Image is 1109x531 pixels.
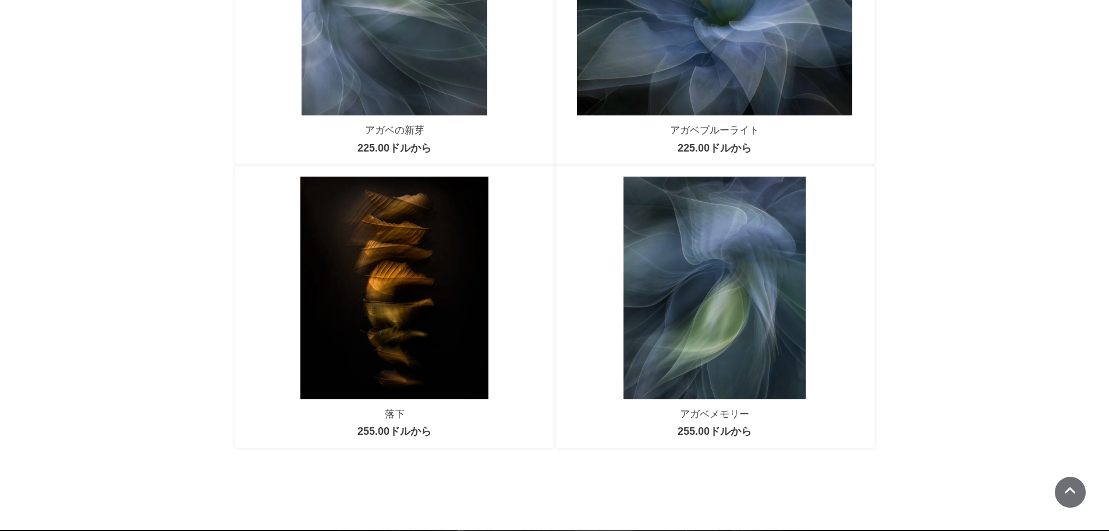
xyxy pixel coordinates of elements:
img: アガベメモリー [623,177,806,399]
a: 255.00ドルから [357,425,431,437]
a: アガベの新芽 [365,125,424,136]
img: 落下 [300,177,488,399]
a: 255.00ドルから [678,425,752,437]
a: 225.00ドルから [678,142,752,154]
a: 225.00ドルから [357,142,431,154]
a: 落下 [385,409,405,420]
a: アガベブルーライト [670,125,759,136]
a: トップへスクロール [1055,477,1086,508]
a: アガベメモリー [680,409,749,420]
